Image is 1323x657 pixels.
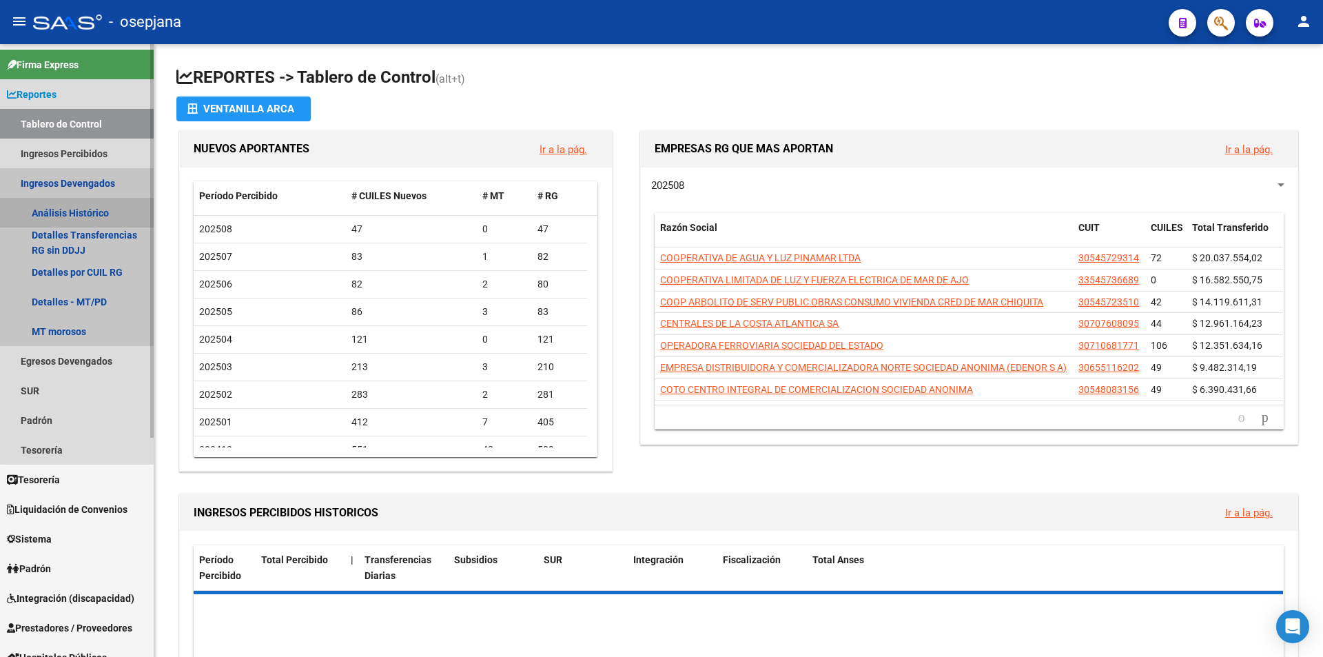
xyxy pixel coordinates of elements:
a: go to previous page [1232,410,1251,425]
mat-icon: person [1295,13,1312,30]
div: 412 [351,414,472,430]
span: SUR [544,554,562,565]
span: CUILES [1151,222,1183,233]
div: 2 [482,276,526,292]
div: 47 [537,221,582,237]
span: 202508 [199,223,232,234]
span: 30545729314 [1078,252,1139,263]
span: 202502 [199,389,232,400]
button: Ventanilla ARCA [176,97,311,121]
div: 86 [351,304,472,320]
div: 2 [482,387,526,403]
span: OPERADORA FERROVIARIA SOCIEDAD DEL ESTADO [660,340,883,351]
span: COOPERATIVA LIMITADA DE LUZ Y FUERZA ELECTRICA DE MAR DE AJO [660,274,969,285]
span: $ 9.482.314,19 [1192,362,1257,373]
div: 283 [351,387,472,403]
span: EMPRESA DISTRIBUIDORA Y COMERCIALIZADORA NORTE SOCIEDAD ANONIMA (EDENOR S A) [660,362,1067,373]
datatable-header-cell: # MT [477,181,532,211]
span: 106 [1151,340,1167,351]
span: 30707608095 [1078,318,1139,329]
span: 33545736689 [1078,274,1139,285]
div: 47 [351,221,472,237]
span: 30655116202 [1078,362,1139,373]
div: Open Intercom Messenger [1276,610,1309,643]
a: Ir a la pág. [1225,507,1273,519]
span: 30710681771 [1078,340,1139,351]
span: NUEVOS APORTANTES [194,142,309,155]
span: Tesorería [7,472,60,487]
datatable-header-cell: CUIT [1073,213,1145,259]
span: 202504 [199,334,232,345]
div: 121 [537,332,582,347]
span: 42 [1151,296,1162,307]
span: 202503 [199,361,232,372]
datatable-header-cell: Período Percibido [194,545,256,591]
span: 49 [1151,384,1162,395]
span: Total Transferido [1192,222,1269,233]
span: CUIT [1078,222,1100,233]
span: Sistema [7,532,52,547]
span: Firma Express [7,57,79,72]
span: # RG [537,190,558,201]
span: 30548083156 [1078,384,1139,395]
datatable-header-cell: Razón Social [655,213,1073,259]
datatable-header-cell: CUILES [1145,213,1187,259]
div: 83 [537,304,582,320]
a: Ir a la pág. [540,143,587,156]
div: 82 [537,249,582,265]
div: 80 [537,276,582,292]
span: COOPERATIVA DE AGUA Y LUZ PINAMAR LTDA [660,252,861,263]
a: go to next page [1255,410,1275,425]
div: 83 [351,249,472,265]
div: 281 [537,387,582,403]
span: Subsidios [454,554,498,565]
span: Período Percibido [199,190,278,201]
datatable-header-cell: # RG [532,181,587,211]
div: 7 [482,414,526,430]
div: 509 [537,442,582,458]
span: 202412 [199,444,232,455]
span: Liquidación de Convenios [7,502,127,517]
span: $ 16.582.550,75 [1192,274,1262,285]
span: Razón Social [660,222,717,233]
div: 0 [482,221,526,237]
div: 3 [482,359,526,375]
span: CENTRALES DE LA COSTA ATLANTICA SA [660,318,839,329]
div: 3 [482,304,526,320]
span: $ 12.351.634,16 [1192,340,1262,351]
span: (alt+t) [435,72,465,85]
span: COTO CENTRO INTEGRAL DE COMERCIALIZACION SOCIEDAD ANONIMA [660,384,973,395]
button: Ir a la pág. [1214,500,1284,525]
datatable-header-cell: Transferencias Diarias [359,545,449,591]
span: Reportes [7,87,57,102]
mat-icon: menu [11,13,28,30]
a: Ir a la pág. [1225,143,1273,156]
span: $ 12.961.164,23 [1192,318,1262,329]
div: 82 [351,276,472,292]
span: Integración (discapacidad) [7,591,134,606]
span: Total Anses [812,554,864,565]
span: Integración [633,554,684,565]
span: EMPRESAS RG QUE MAS APORTAN [655,142,833,155]
span: 202508 [651,179,684,192]
span: 49 [1151,362,1162,373]
div: 0 [482,332,526,347]
span: Padrón [7,561,51,576]
div: 121 [351,332,472,347]
span: | [351,554,353,565]
datatable-header-cell: SUR [538,545,628,591]
h1: REPORTES -> Tablero de Control [176,66,1301,90]
span: COOP ARBOLITO DE SERV PUBLIC OBRAS CONSUMO VIVIENDA CRED DE MAR CHIQUITA [660,296,1043,307]
button: Ir a la pág. [529,137,598,162]
span: Prestadores / Proveedores [7,620,132,636]
span: Período Percibido [199,554,241,581]
datatable-header-cell: Período Percibido [194,181,346,211]
span: $ 20.037.554,02 [1192,252,1262,263]
button: Ir a la pág. [1214,137,1284,162]
span: Transferencias Diarias [365,554,431,581]
span: Fiscalización [723,554,781,565]
span: 202506 [199,279,232,290]
span: # MT [482,190,504,201]
div: 213 [351,359,472,375]
datatable-header-cell: | [345,545,359,591]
